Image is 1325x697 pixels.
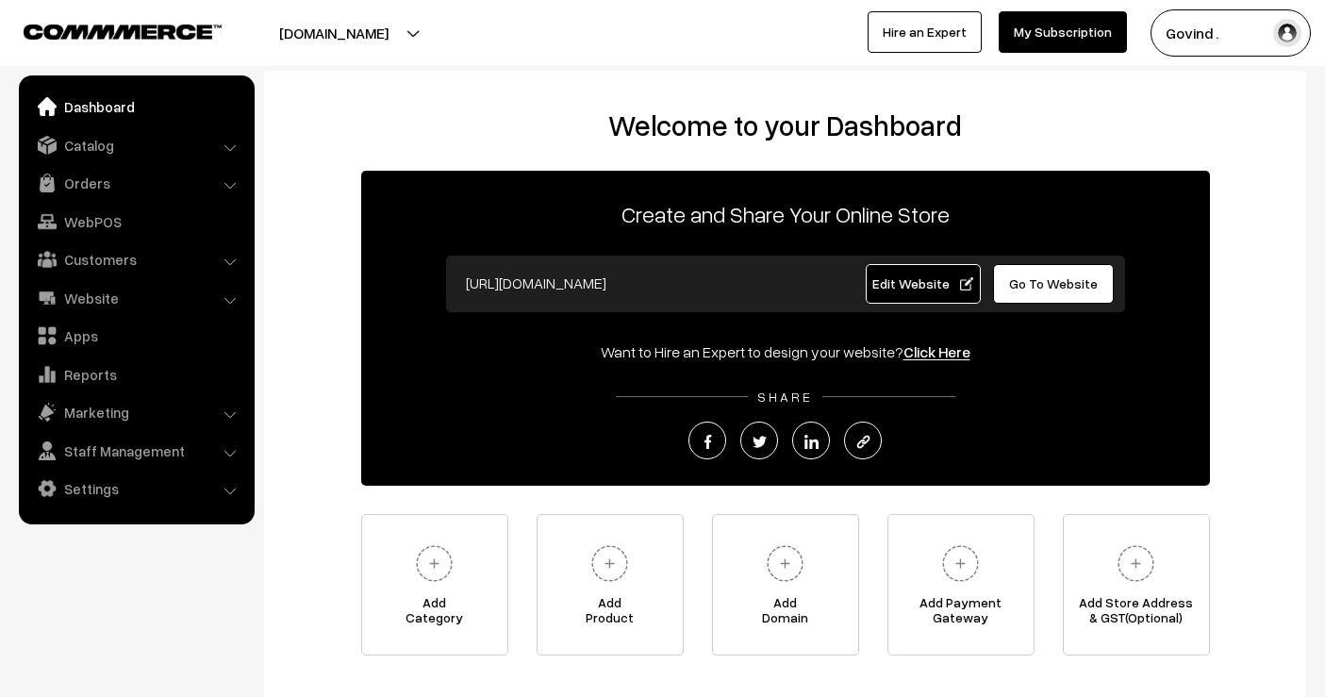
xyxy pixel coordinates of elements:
[24,395,248,429] a: Marketing
[888,595,1034,633] span: Add Payment Gateway
[361,197,1210,231] p: Create and Share Your Online Store
[24,19,189,41] a: COMMMERCE
[24,472,248,506] a: Settings
[361,340,1210,363] div: Want to Hire an Expert to design your website?
[362,595,507,633] span: Add Category
[538,595,683,633] span: Add Product
[872,275,973,291] span: Edit Website
[1110,538,1162,589] img: plus.svg
[584,538,636,589] img: plus.svg
[1273,19,1301,47] img: user
[24,319,248,353] a: Apps
[361,514,508,656] a: AddCategory
[24,281,248,315] a: Website
[1064,595,1209,633] span: Add Store Address & GST(Optional)
[866,264,981,304] a: Edit Website
[537,514,684,656] a: AddProduct
[759,538,811,589] img: plus.svg
[887,514,1035,656] a: Add PaymentGateway
[1151,9,1311,57] button: Govind .
[712,514,859,656] a: AddDomain
[1063,514,1210,656] a: Add Store Address& GST(Optional)
[713,595,858,633] span: Add Domain
[24,25,222,39] img: COMMMERCE
[283,108,1287,142] h2: Welcome to your Dashboard
[24,242,248,276] a: Customers
[1009,275,1098,291] span: Go To Website
[748,389,822,405] span: SHARE
[408,538,460,589] img: plus.svg
[213,9,455,57] button: [DOMAIN_NAME]
[24,434,248,468] a: Staff Management
[903,342,970,361] a: Click Here
[24,128,248,162] a: Catalog
[24,205,248,239] a: WebPOS
[999,11,1127,53] a: My Subscription
[24,166,248,200] a: Orders
[24,357,248,391] a: Reports
[868,11,982,53] a: Hire an Expert
[24,90,248,124] a: Dashboard
[935,538,986,589] img: plus.svg
[993,264,1115,304] a: Go To Website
